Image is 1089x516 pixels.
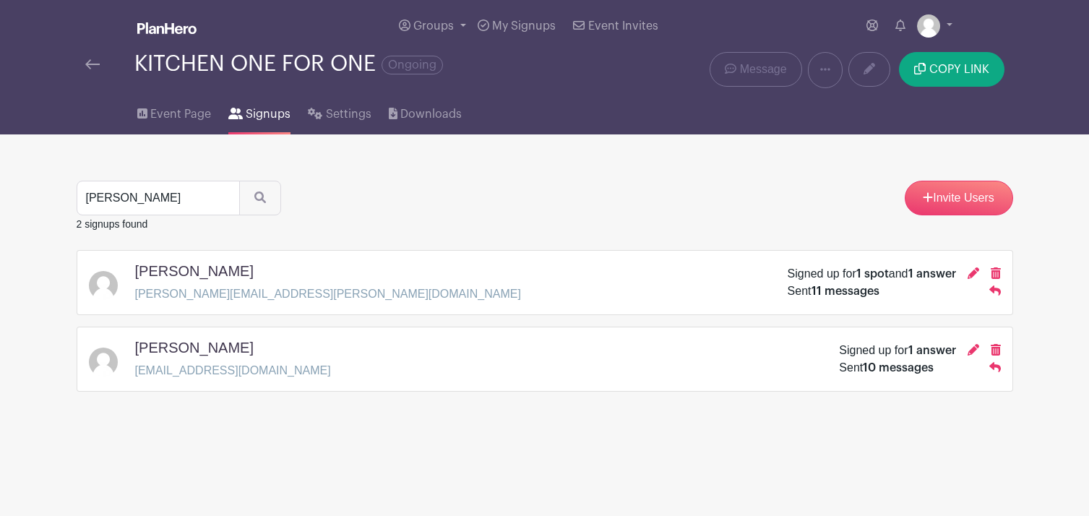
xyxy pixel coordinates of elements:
[326,106,371,123] span: Settings
[137,22,197,34] img: logo_white-6c42ec7e38ccf1d336a20a19083b03d10ae64f83f12c07503d8b9e83406b4c7d.svg
[929,64,989,75] span: COPY LINK
[588,20,658,32] span: Event Invites
[908,268,956,280] span: 1 answer
[400,106,462,123] span: Downloads
[812,285,879,297] span: 11 messages
[839,359,934,377] div: Sent
[228,88,290,134] a: Signups
[905,181,1013,215] a: Invite Users
[308,88,371,134] a: Settings
[77,181,240,215] input: Search Signups
[246,106,290,123] span: Signups
[135,362,331,379] p: [EMAIL_ADDRESS][DOMAIN_NAME]
[908,345,956,356] span: 1 answer
[150,106,211,123] span: Event Page
[85,59,100,69] img: back-arrow-29a5d9b10d5bd6ae65dc969a981735edf675c4d7a1fe02e03b50dbd4ba3cdb55.svg
[710,52,801,87] a: Message
[382,56,443,74] span: Ongoing
[788,265,956,283] div: Signed up for and
[413,20,454,32] span: Groups
[899,52,1004,87] button: COPY LINK
[135,285,521,303] p: [PERSON_NAME][EMAIL_ADDRESS][PERSON_NAME][DOMAIN_NAME]
[839,342,955,359] div: Signed up for
[135,339,254,356] h5: [PERSON_NAME]
[740,61,787,78] span: Message
[389,88,462,134] a: Downloads
[89,271,118,300] img: default-ce2991bfa6775e67f084385cd625a349d9dcbb7a52a09fb2fda1e96e2d18dcdb.png
[89,348,118,377] img: default-ce2991bfa6775e67f084385cd625a349d9dcbb7a52a09fb2fda1e96e2d18dcdb.png
[492,20,556,32] span: My Signups
[917,14,940,38] img: default-ce2991bfa6775e67f084385cd625a349d9dcbb7a52a09fb2fda1e96e2d18dcdb.png
[863,362,934,374] span: 10 messages
[135,262,254,280] h5: [PERSON_NAME]
[856,268,889,280] span: 1 spot
[137,88,211,134] a: Event Page
[77,218,148,230] small: 2 signups found
[134,52,443,76] div: KITCHEN ONE FOR ONE
[788,283,879,300] div: Sent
